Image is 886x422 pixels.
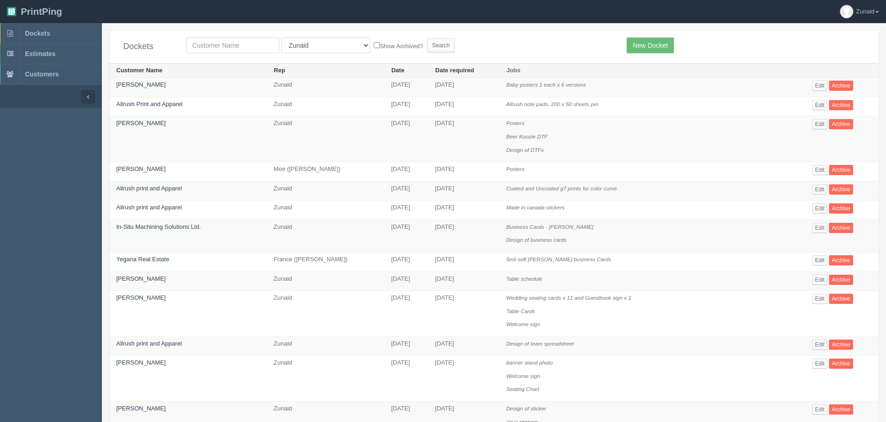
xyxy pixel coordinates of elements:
td: [DATE] [428,201,499,220]
a: Archive [829,223,853,233]
td: Zunaid [267,336,384,356]
img: logo-3e63b451c926e2ac314895c53de4908e5d424f24456219fb08d385ab2e579770.png [7,7,16,16]
a: Archive [829,184,853,195]
a: Customer Name [116,67,163,74]
input: Show Archived? [374,42,380,48]
a: Allrush print and Apparel [116,185,182,192]
img: avatar_default-7531ab5dedf162e01f1e0bb0964e6a185e93c5c22dfe317fb01d7f8cd2b1632c.jpg [840,5,853,18]
a: Allrush print and Apparel [116,204,182,211]
a: [PERSON_NAME] [116,359,166,366]
a: Archive [829,404,853,415]
i: banner stand photo [506,359,553,365]
td: [DATE] [428,78,499,97]
i: Design of sticker [506,405,546,411]
a: Archive [829,294,853,304]
i: Welcome sign [506,373,540,379]
span: Customers [25,70,59,78]
a: Edit [812,255,828,265]
a: Archive [829,340,853,350]
td: Zunaid [267,291,384,337]
a: [PERSON_NAME] [116,275,166,282]
td: France ([PERSON_NAME]) [267,252,384,271]
a: Edit [812,119,828,129]
td: [DATE] [384,252,428,271]
a: Edit [812,404,828,415]
i: Table Cards [506,308,535,314]
td: [DATE] [384,201,428,220]
a: Edit [812,294,828,304]
i: Baby posters 1 each x 6 versions [506,82,586,88]
a: [PERSON_NAME] [116,81,166,88]
td: [DATE] [384,356,428,402]
i: Design of team spreadsheet [506,340,574,346]
i: Design of DTFs [506,147,544,153]
i: Seating Chart [506,386,539,392]
td: [DATE] [428,162,499,182]
a: Yegana Real Estate [116,256,169,263]
a: Edit [812,359,828,369]
i: Business Cards - [PERSON_NAME] [506,224,593,230]
a: Date required [435,67,474,74]
td: [DATE] [384,336,428,356]
td: Zunaid [267,116,384,162]
i: Posters [506,120,525,126]
td: Zunaid [267,201,384,220]
i: Design of business cards [506,237,567,243]
a: Date [391,67,404,74]
span: Estimates [25,50,56,57]
td: [DATE] [428,271,499,291]
td: [DATE] [428,291,499,337]
a: Archive [829,119,853,129]
a: Edit [812,275,828,285]
td: [DATE] [384,271,428,291]
a: Archive [829,203,853,214]
td: [DATE] [384,181,428,201]
a: Allrush print and Apparel [116,340,182,347]
td: [DATE] [384,220,428,252]
i: Beer Koozie DTF [506,133,548,139]
a: Edit [812,81,828,91]
a: Archive [829,359,853,369]
a: Edit [812,340,828,350]
label: Show Archived? [374,40,423,51]
a: Edit [812,184,828,195]
td: Zunaid [267,97,384,116]
a: Allrush Print and Apparel [116,101,182,107]
i: Made in canada stickers [506,204,565,210]
a: Archive [829,255,853,265]
td: Zunaid [267,271,384,291]
a: Edit [812,203,828,214]
a: [PERSON_NAME] [116,165,166,172]
td: [DATE] [428,97,499,116]
i: Welcome sign [506,321,540,327]
a: [PERSON_NAME] [116,294,166,301]
i: Allrush note pads, 200 x 50 sheets per [506,101,598,107]
a: [PERSON_NAME] [116,405,166,412]
th: Jobs [499,63,805,78]
span: Dockets [25,30,50,37]
i: Table schedule [506,276,542,282]
input: Search [427,38,455,52]
h4: Dockets [123,42,172,51]
td: [DATE] [384,116,428,162]
a: Rep [274,67,285,74]
a: [PERSON_NAME] [116,120,166,126]
i: Posters [506,166,525,172]
td: Zunaid [267,78,384,97]
a: Edit [812,223,828,233]
td: [DATE] [384,78,428,97]
td: [DATE] [428,252,499,271]
td: Zunaid [267,220,384,252]
a: Edit [812,100,828,110]
i: Coated and Uncoated g7 prints for color curve [506,185,617,191]
td: [DATE] [428,181,499,201]
td: [DATE] [428,356,499,402]
td: Zunaid [267,181,384,201]
td: Zunaid [267,356,384,402]
a: Archive [829,81,853,91]
i: 5mil soft [PERSON_NAME] business Cards [506,256,611,262]
td: [DATE] [384,97,428,116]
a: Archive [829,165,853,175]
a: New Docket [627,38,673,53]
a: Archive [829,100,853,110]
